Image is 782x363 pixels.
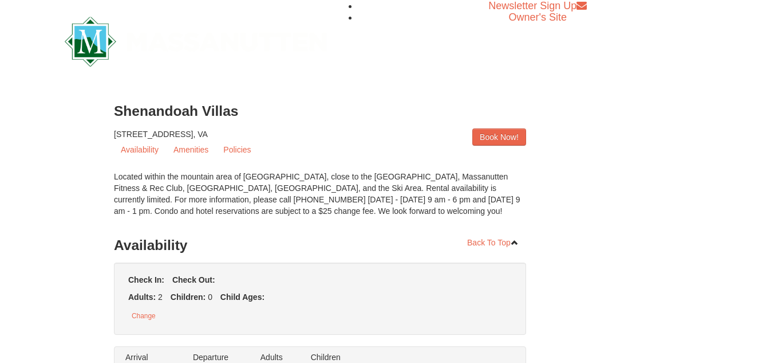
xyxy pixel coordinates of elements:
[125,352,185,363] label: Arrival
[114,171,526,228] div: Located within the mountain area of [GEOGRAPHIC_DATA], close to the [GEOGRAPHIC_DATA], Massanutte...
[509,11,567,23] a: Owner's Site
[472,128,526,146] a: Book Now!
[171,292,206,302] strong: Children:
[193,352,252,363] label: Departure
[114,100,668,123] h3: Shenandoah Villas
[65,17,327,67] img: Massanutten Resort Logo
[65,26,327,53] a: Massanutten Resort
[216,141,258,158] a: Policies
[125,309,162,323] button: Change
[172,275,215,284] strong: Check Out:
[260,352,303,363] label: Adults
[158,292,163,302] span: 2
[114,141,165,158] a: Availability
[220,292,264,302] strong: Child Ages:
[167,141,215,158] a: Amenities
[114,234,526,257] h3: Availability
[311,352,353,363] label: Children
[460,234,526,251] a: Back To Top
[128,275,164,284] strong: Check In:
[128,292,156,302] strong: Adults:
[208,292,212,302] span: 0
